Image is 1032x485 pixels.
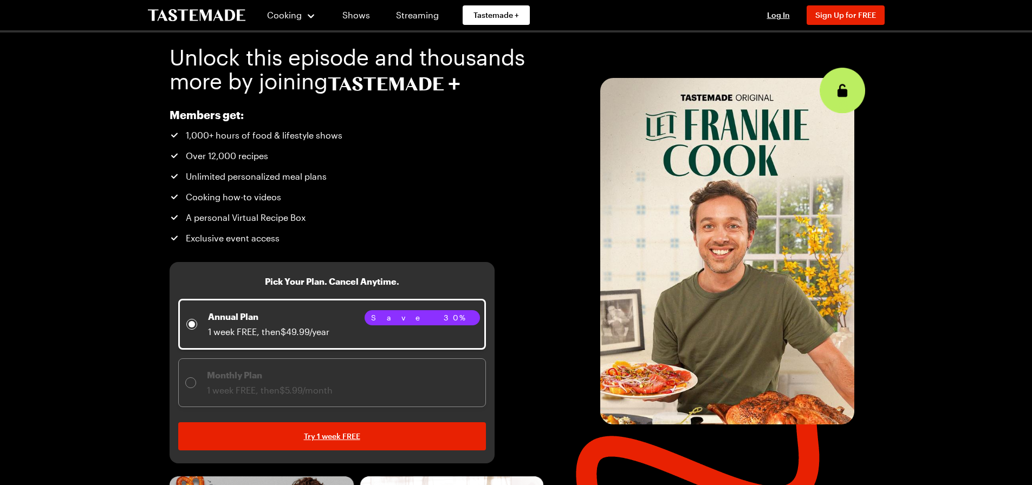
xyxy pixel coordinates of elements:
span: Unlimited personalized meal plans [186,170,327,183]
p: Monthly Plan [207,369,333,382]
span: Cooking how-to videos [186,191,281,204]
p: Annual Plan [208,310,329,323]
span: Sign Up for FREE [815,10,876,19]
span: Tastemade + [473,10,519,21]
span: Cooking [267,10,302,20]
span: 1 week FREE, then $5.99/month [207,385,333,395]
span: A personal Virtual Recipe Box [186,211,306,224]
span: 1,000+ hours of food & lifestyle shows [186,129,342,142]
span: Over 12,000 recipes [186,149,268,162]
button: Log In [757,10,800,21]
a: Try 1 week FREE [178,422,486,450]
ul: Tastemade+ Annual subscription benefits [170,129,412,245]
button: Cooking [267,2,316,28]
button: Sign Up for FREE [807,5,885,25]
span: Try 1 week FREE [304,431,360,442]
span: Log In [767,10,790,19]
a: Tastemade + [463,5,530,25]
a: To Tastemade Home Page [148,9,245,22]
span: Exclusive event access [186,232,280,245]
h1: Unlock this episode and thousands more by joining [170,45,527,93]
span: Save 30% [371,313,473,323]
h2: Members get: [170,108,412,121]
h3: Pick Your Plan. Cancel Anytime. [265,275,399,288]
span: 1 week FREE, then $49.99/year [208,326,329,337]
